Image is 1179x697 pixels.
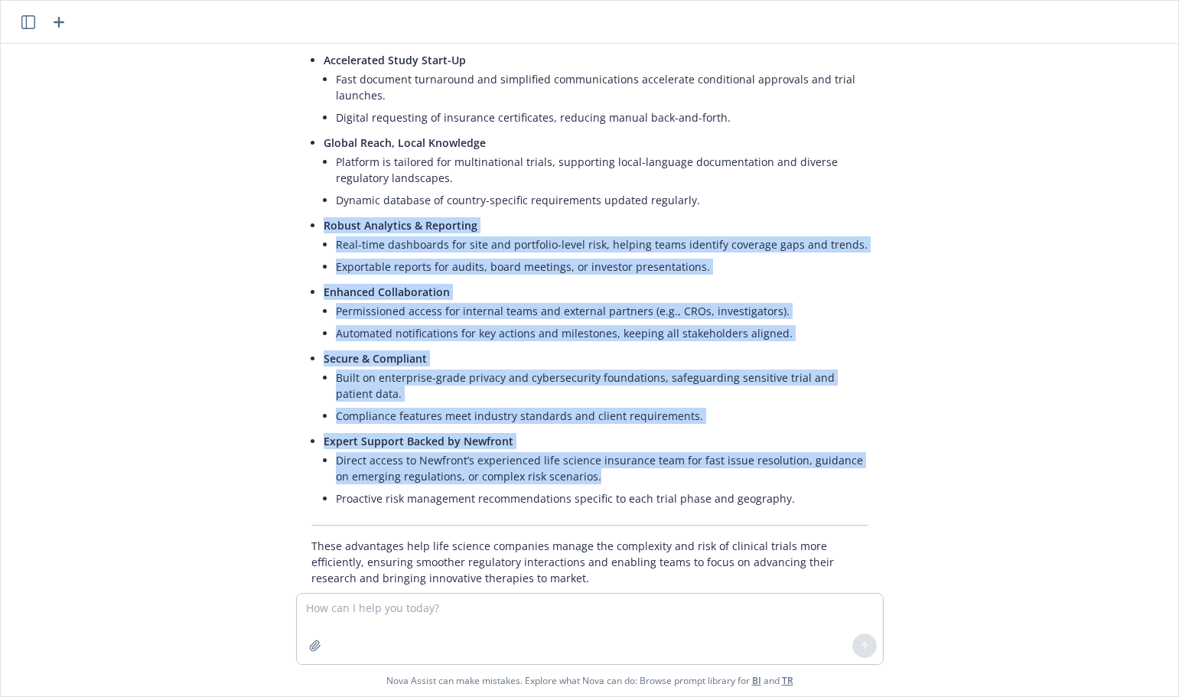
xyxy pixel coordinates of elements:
[336,322,868,344] li: Automated notifications for key actions and milestones, keeping all stakeholders aligned.
[324,285,450,299] span: Enhanced Collaboration
[782,674,793,687] a: TR
[336,233,868,256] li: Real-time dashboards for site and portfolio-level risk, helping teams identify coverage gaps and ...
[324,135,486,150] span: Global Reach, Local Knowledge
[336,256,868,278] li: Exportable reports for audits, board meetings, or investor presentations.
[336,449,868,487] li: Direct access to Newfront’s experienced life science insurance team for fast issue resolution, gu...
[336,151,868,189] li: Platform is tailored for multinational trials, supporting local-language documentation and divers...
[336,487,868,510] li: Proactive risk management recommendations specific to each trial phase and geography.
[336,366,868,405] li: Built on enterprise-grade privacy and cybersecurity foundations, safeguarding sensitive trial and...
[336,189,868,211] li: Dynamic database of country-specific requirements updated regularly.
[324,53,466,67] span: Accelerated Study Start-Up
[311,538,868,586] p: These advantages help life science companies manage the complexity and risk of clinical trials mo...
[336,106,868,129] li: Digital requesting of insurance certificates, reducing manual back-and-forth.
[336,405,868,427] li: Compliance features meet industry standards and client requirements.
[324,434,513,448] span: Expert Support Backed by Newfront
[336,68,868,106] li: Fast document turnaround and simplified communications accelerate conditional approvals and trial...
[336,300,868,322] li: Permissioned access for internal teams and external partners (e.g., CROs, investigators).
[752,674,761,687] a: BI
[324,218,477,233] span: Robust Analytics & Reporting
[324,351,427,366] span: Secure & Compliant
[7,665,1172,696] span: Nova Assist can make mistakes. Explore what Nova can do: Browse prompt library for and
